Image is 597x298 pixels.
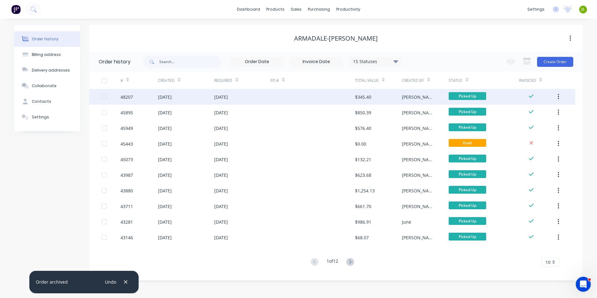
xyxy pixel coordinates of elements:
[402,172,436,178] div: [PERSON_NAME]
[214,125,228,132] div: [DATE]
[449,108,486,116] span: Picked Up
[402,141,436,147] div: [PERSON_NAME]
[214,109,228,116] div: [DATE]
[355,78,379,83] div: Total Value
[214,156,228,163] div: [DATE]
[231,57,283,67] input: Order Date
[158,187,172,194] div: [DATE]
[158,78,175,83] div: Created
[32,83,57,89] div: Collaborate
[449,78,462,83] div: Status
[214,72,270,89] div: Required
[355,172,371,178] div: $623.68
[121,172,133,178] div: 43987
[32,99,51,104] div: Contacts
[121,109,133,116] div: 45895
[449,201,486,209] span: Picked Up
[294,35,378,42] div: Armadale-[PERSON_NAME]
[519,72,556,89] div: Invoiced
[158,234,172,241] div: [DATE]
[158,72,214,89] div: Created
[288,5,305,14] div: sales
[449,170,486,178] span: Picked Up
[355,203,371,210] div: $661.70
[449,186,486,194] span: Picked Up
[101,278,119,286] button: Undo
[402,156,436,163] div: [PERSON_NAME]
[449,217,486,225] span: Picked Up
[121,141,133,147] div: 45443
[214,141,228,147] div: [DATE]
[355,141,366,147] div: $0.00
[355,125,371,132] div: $576.40
[355,234,369,241] div: $68.07
[402,203,436,210] div: [PERSON_NAME]
[99,58,131,66] div: Order history
[537,57,573,67] button: Create Order
[158,203,172,210] div: [DATE]
[402,234,436,241] div: [PERSON_NAME]
[214,78,232,83] div: Required
[32,36,58,42] div: Order history
[36,279,68,285] div: Order archived
[449,139,486,147] span: Draft
[355,187,375,194] div: $1,254.13
[263,5,288,14] div: products
[214,219,228,225] div: [DATE]
[158,141,172,147] div: [DATE]
[355,219,371,225] div: $986.91
[449,233,486,241] span: Picked Up
[14,62,80,78] button: Delivery addresses
[581,7,585,12] span: JL
[270,78,279,83] div: PO #
[449,155,486,162] span: Picked Up
[32,67,70,73] div: Delivery addresses
[355,156,371,163] div: $132.21
[14,78,80,94] button: Collaborate
[576,277,591,292] iframe: Intercom live chat
[545,259,550,266] span: 10
[158,156,172,163] div: [DATE]
[519,78,536,83] div: Invoiced
[121,234,133,241] div: 43146
[121,78,123,83] div: #
[290,57,343,67] input: Invoice Date
[159,56,221,68] input: Search...
[355,72,402,89] div: Total Value
[214,234,228,241] div: [DATE]
[355,109,371,116] div: $850.39
[14,31,80,47] button: Order history
[158,125,172,132] div: [DATE]
[214,203,228,210] div: [DATE]
[11,5,21,14] img: Factory
[402,78,424,83] div: Created By
[121,72,158,89] div: #
[121,187,133,194] div: 43880
[121,94,133,100] div: 48207
[234,5,263,14] a: dashboard
[32,52,61,57] div: Billing address
[214,172,228,178] div: [DATE]
[121,125,133,132] div: 45949
[121,156,133,163] div: 45073
[402,219,411,225] div: June
[158,219,172,225] div: [DATE]
[121,203,133,210] div: 43711
[158,94,172,100] div: [DATE]
[333,5,363,14] div: productivity
[402,109,436,116] div: [PERSON_NAME]
[14,94,80,109] button: Contacts
[158,172,172,178] div: [DATE]
[327,258,338,267] div: 1 of 12
[158,109,172,116] div: [DATE]
[14,109,80,125] button: Settings
[355,94,371,100] div: $345.40
[402,125,436,132] div: [PERSON_NAME]
[214,94,228,100] div: [DATE]
[305,5,333,14] div: purchasing
[449,92,486,100] span: Picked Up
[121,219,133,225] div: 43281
[214,187,228,194] div: [DATE]
[402,94,436,100] div: [PERSON_NAME]
[32,114,49,120] div: Settings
